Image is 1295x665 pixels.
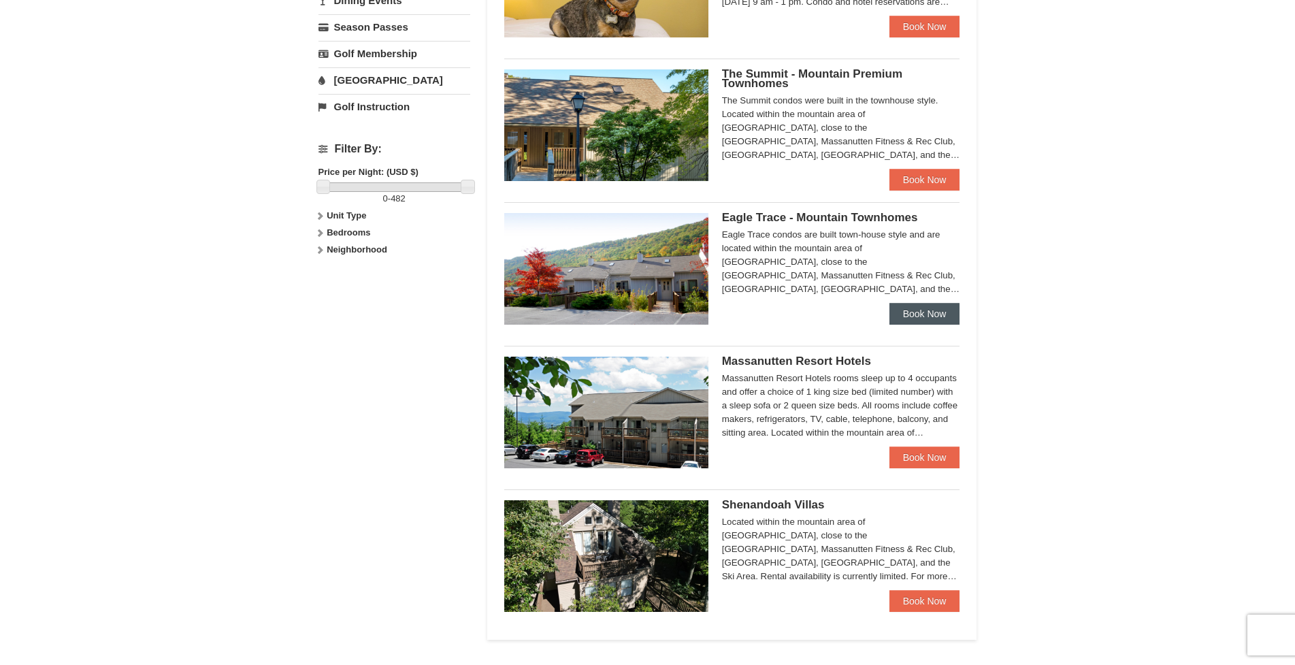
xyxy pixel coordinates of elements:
[504,500,708,612] img: 19219019-2-e70bf45f.jpg
[327,227,370,238] strong: Bedrooms
[327,210,366,221] strong: Unit Type
[722,515,960,583] div: Located within the mountain area of [GEOGRAPHIC_DATA], close to the [GEOGRAPHIC_DATA], Massanutte...
[889,16,960,37] a: Book Now
[383,193,388,204] span: 0
[318,14,470,39] a: Season Passes
[889,169,960,191] a: Book Now
[318,67,470,93] a: [GEOGRAPHIC_DATA]
[722,355,871,368] span: Massanutten Resort Hotels
[722,228,960,296] div: Eagle Trace condos are built town-house style and are located within the mountain area of [GEOGRA...
[327,244,387,255] strong: Neighborhood
[722,67,902,90] span: The Summit - Mountain Premium Townhomes
[889,303,960,325] a: Book Now
[722,94,960,162] div: The Summit condos were built in the townhouse style. Located within the mountain area of [GEOGRAP...
[318,41,470,66] a: Golf Membership
[722,211,918,224] span: Eagle Trace - Mountain Townhomes
[318,192,470,206] label: -
[722,372,960,440] div: Massanutten Resort Hotels rooms sleep up to 4 occupants and offer a choice of 1 king size bed (li...
[318,167,419,177] strong: Price per Night: (USD $)
[504,69,708,181] img: 19219034-1-0eee7e00.jpg
[889,447,960,468] a: Book Now
[318,94,470,119] a: Golf Instruction
[504,213,708,325] img: 19218983-1-9b289e55.jpg
[391,193,406,204] span: 482
[722,498,825,511] span: Shenandoah Villas
[504,357,708,468] img: 19219026-1-e3b4ac8e.jpg
[889,590,960,612] a: Book Now
[318,143,470,155] h4: Filter By:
